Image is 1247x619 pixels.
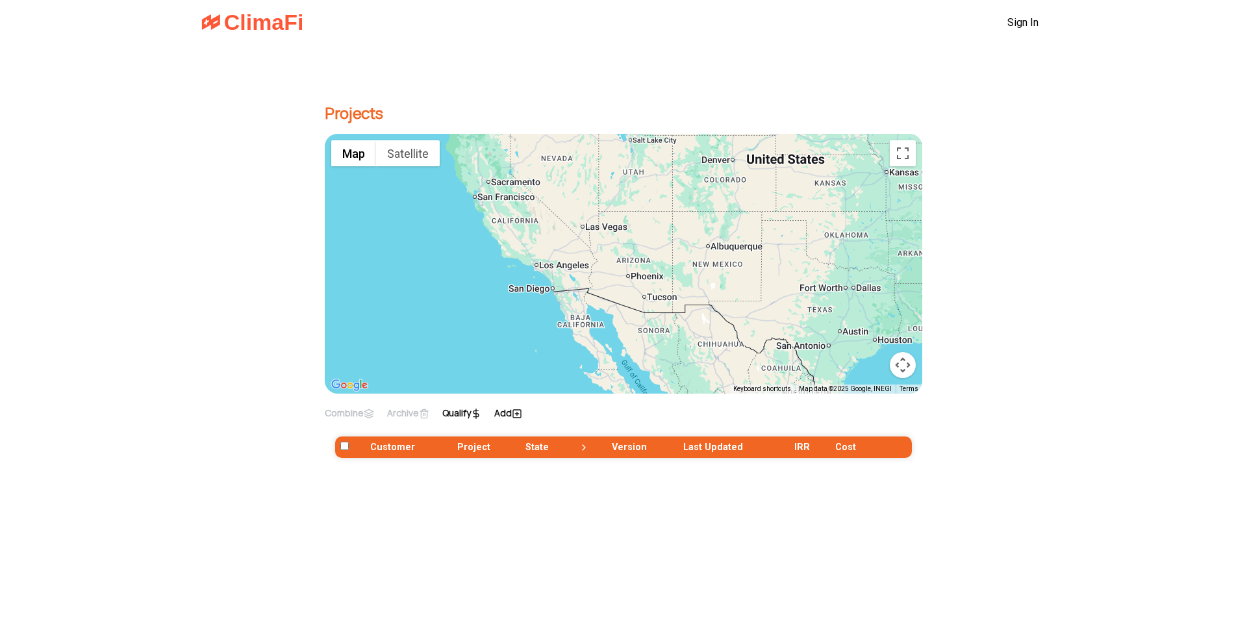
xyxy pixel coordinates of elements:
th: Toggle SortBy [520,436,573,458]
th: Toggle SortBy [607,436,678,458]
span: Toggle All Rows Expanded [579,442,589,453]
span: Projects [325,103,922,123]
button: Keyboard shortcuts [733,385,791,394]
label: Archive [387,407,429,420]
button: Show satellite imagery [376,140,440,166]
img: Google [328,377,371,394]
button: Show street map [331,140,376,166]
img: ClimaFi [201,12,303,32]
input: Toggle All Rows Selected [340,442,349,450]
th: Toggle SortBy [896,436,912,458]
th: Toggle SortBy [678,436,788,458]
button: Map camera controls [890,352,916,378]
span: Map data ©2025 Google, INEGI [799,385,892,392]
a: Terms (opens in new tab) [900,385,918,392]
label: Add [494,407,522,420]
th: Toggle SortBy [365,436,452,458]
th: Toggle SortBy [879,436,895,458]
a: Open this area in Google Maps (opens a new window) [328,377,371,394]
th: Toggle SortBy [452,436,521,458]
th: Toggle SortBy [830,436,879,458]
label: Combine [325,407,374,420]
th: Toggle SortBy [789,436,830,458]
label: Qualify [442,407,481,420]
button: Toggle fullscreen view [890,140,916,166]
a: Sign In [1007,16,1039,29]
